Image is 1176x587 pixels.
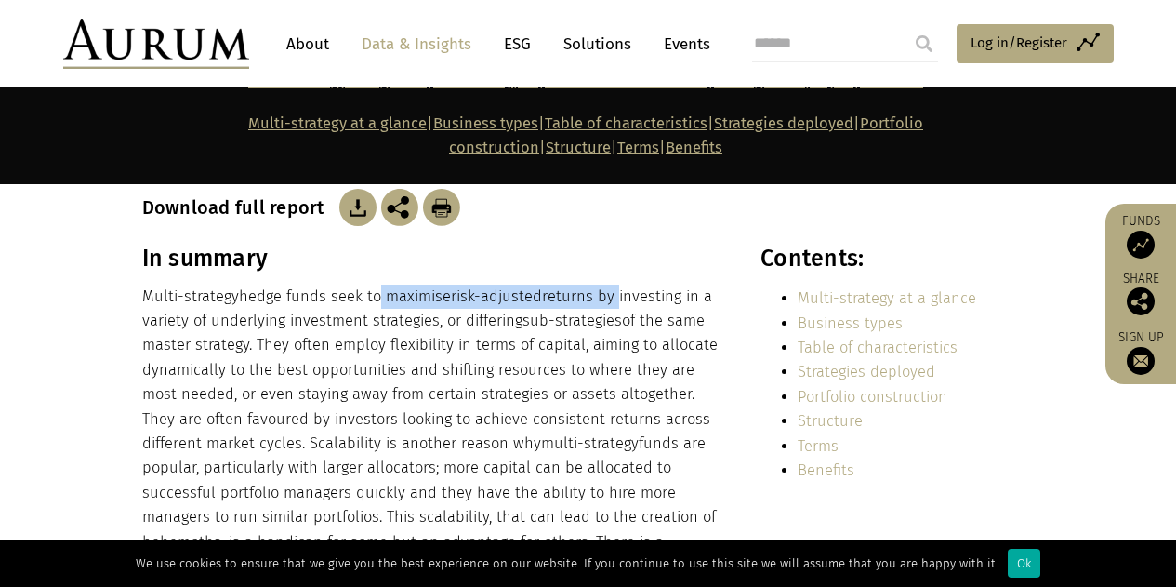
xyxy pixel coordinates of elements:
[798,289,976,307] a: Multi-strategy at a glance
[798,339,958,356] a: Table of characteristics
[554,27,641,61] a: Solutions
[1127,231,1155,259] img: Access Funds
[63,19,249,69] img: Aurum
[142,245,720,273] h3: In summary
[277,27,338,61] a: About
[798,314,903,332] a: Business types
[433,114,538,132] a: Business types
[142,196,335,219] h3: Download full report
[1115,213,1167,259] a: Funds
[798,363,935,380] a: Strategies deployed
[957,24,1114,63] a: Log in/Register
[798,461,854,479] a: Benefits
[1008,549,1040,578] div: Ok
[339,189,377,226] img: Download Article
[248,114,427,132] a: Multi-strategy at a glance
[541,434,639,452] span: multi-strategy
[545,114,707,132] a: Table of characteristics
[522,312,622,329] span: sub-strategies
[1127,347,1155,375] img: Sign up to our newsletter
[423,189,460,226] img: Download Article
[546,139,611,156] a: Structure
[1127,287,1155,315] img: Share this post
[451,287,542,305] span: risk-adjusted
[659,139,666,156] strong: |
[798,437,839,455] a: Terms
[1115,273,1167,315] div: Share
[142,287,239,305] span: Multi-strategy
[760,245,1029,273] h3: Contents:
[654,27,710,61] a: Events
[352,27,481,61] a: Data & Insights
[248,114,923,156] strong: | | | | | |
[971,32,1067,54] span: Log in/Register
[381,189,418,226] img: Share this post
[495,27,540,61] a: ESG
[905,25,943,62] input: Submit
[798,388,947,406] a: Portfolio construction
[714,114,853,132] a: Strategies deployed
[617,139,659,156] a: Terms
[1115,329,1167,375] a: Sign up
[798,412,863,430] a: Structure
[666,139,722,156] a: Benefits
